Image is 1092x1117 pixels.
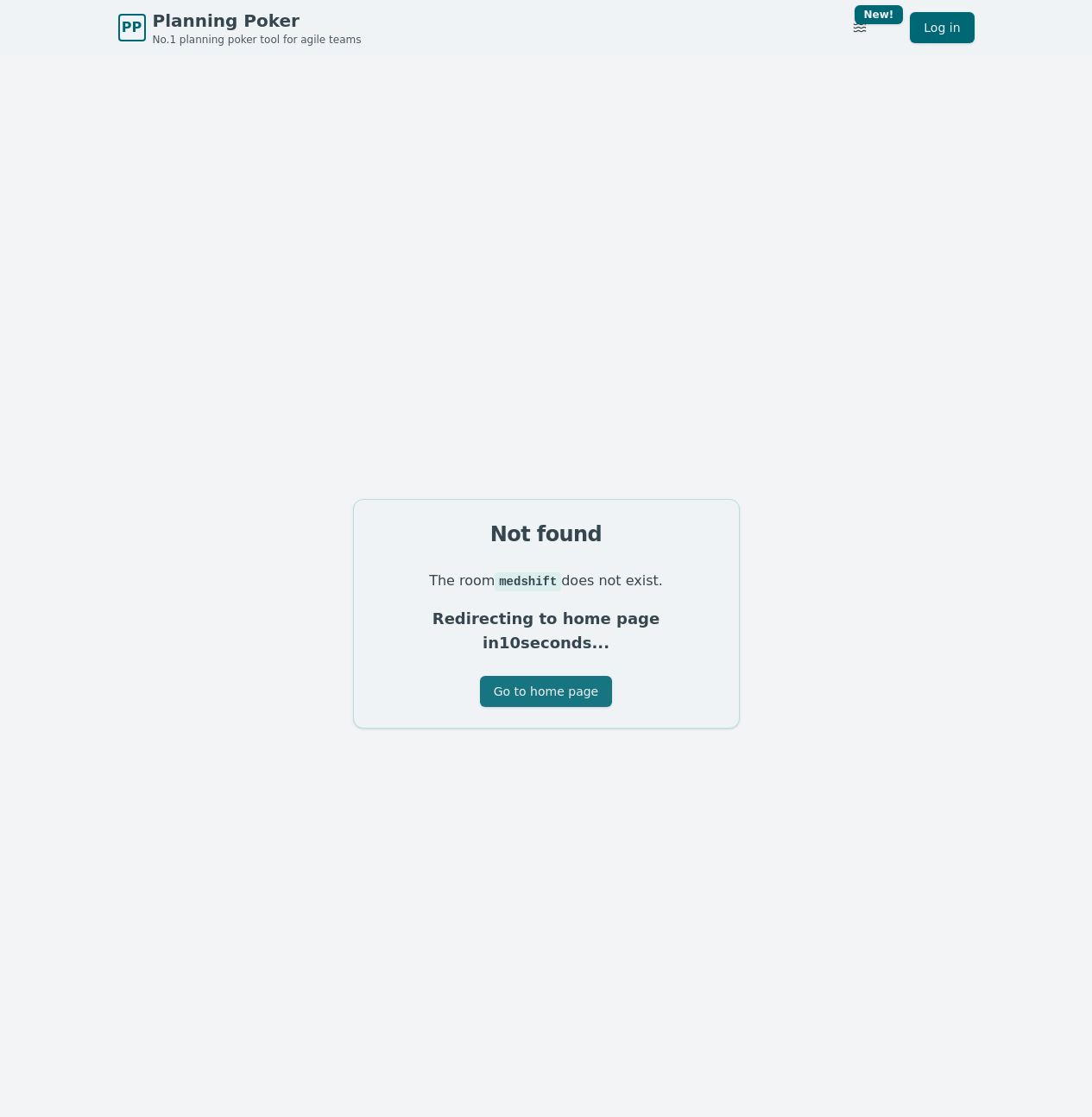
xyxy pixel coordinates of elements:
[910,12,974,43] a: Log in
[118,9,362,47] a: PPPlanning PokerNo.1 planning poker tool for agile teams
[375,607,718,655] p: Redirecting to home page in 10 seconds...
[855,5,904,24] div: New!
[122,17,142,38] span: PP
[495,572,561,591] code: medshift
[480,676,612,707] button: Go to home page
[844,12,875,43] button: New!
[153,9,362,33] span: Planning Poker
[375,569,718,593] p: The room does not exist.
[375,521,718,548] div: Not found
[153,33,362,47] span: No.1 planning poker tool for agile teams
